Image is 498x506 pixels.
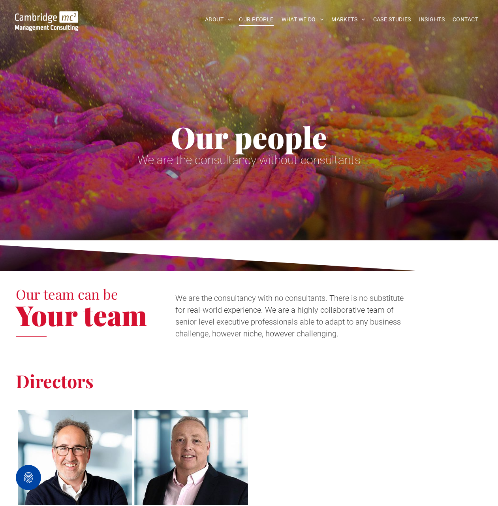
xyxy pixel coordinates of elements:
[201,13,235,26] a: ABOUT
[16,296,147,333] span: Your team
[15,11,78,31] img: Go to Homepage
[235,13,277,26] a: OUR PEOPLE
[16,285,118,303] span: Our team can be
[278,13,328,26] a: WHAT WE DO
[16,369,94,393] span: Directors
[415,13,449,26] a: INSIGHTS
[171,117,327,157] span: Our people
[137,153,361,167] span: We are the consultancy without consultants
[327,13,369,26] a: MARKETS
[175,293,404,338] span: We are the consultancy with no consultants. There is no substitute for real-world experience. We ...
[449,13,482,26] a: CONTACT
[369,13,415,26] a: CASE STUDIES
